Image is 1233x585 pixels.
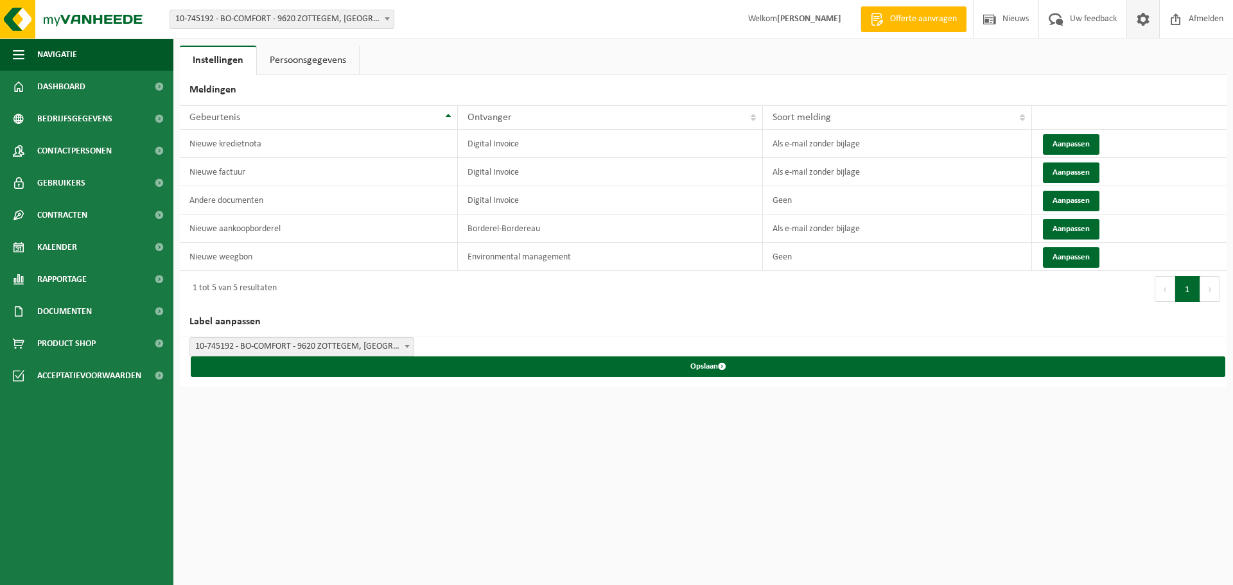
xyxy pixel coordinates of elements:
span: Soort melding [773,112,831,123]
button: Aanpassen [1043,247,1099,268]
button: Aanpassen [1043,162,1099,183]
span: Acceptatievoorwaarden [37,360,141,392]
button: Opslaan [191,356,1225,377]
span: Dashboard [37,71,85,103]
span: Documenten [37,295,92,327]
td: Als e-mail zonder bijlage [763,130,1032,158]
a: Offerte aanvragen [861,6,966,32]
button: Previous [1155,276,1175,302]
button: 1 [1175,276,1200,302]
strong: [PERSON_NAME] [777,14,841,24]
div: 1 tot 5 van 5 resultaten [186,277,277,301]
span: 10-745192 - BO-COMFORT - 9620 ZOTTEGEM, LAURENS DE METSSTRAAT 72D4 [170,10,394,28]
td: Geen [763,243,1032,271]
span: 10-745192 - BO-COMFORT - 9620 ZOTTEGEM, LAURENS DE METSSTRAAT 72D4 [189,337,414,356]
td: Digital Invoice [458,158,764,186]
td: Als e-mail zonder bijlage [763,158,1032,186]
span: Gebeurtenis [189,112,240,123]
td: Geen [763,186,1032,214]
td: Nieuwe kredietnota [180,130,458,158]
td: Andere documenten [180,186,458,214]
td: Borderel-Bordereau [458,214,764,243]
span: Kalender [37,231,77,263]
h2: Meldingen [180,75,1227,105]
td: Digital Invoice [458,130,764,158]
td: Digital Invoice [458,186,764,214]
span: 10-745192 - BO-COMFORT - 9620 ZOTTEGEM, LAURENS DE METSSTRAAT 72D4 [170,10,394,29]
td: Als e-mail zonder bijlage [763,214,1032,243]
button: Next [1200,276,1220,302]
span: Bedrijfsgegevens [37,103,112,135]
button: Aanpassen [1043,191,1099,211]
h2: Label aanpassen [180,307,1227,337]
button: Aanpassen [1043,134,1099,155]
td: Nieuwe factuur [180,158,458,186]
a: Instellingen [180,46,256,75]
span: Contactpersonen [37,135,112,167]
a: Persoonsgegevens [257,46,359,75]
span: Rapportage [37,263,87,295]
button: Aanpassen [1043,219,1099,240]
span: Navigatie [37,39,77,71]
span: Ontvanger [468,112,512,123]
span: Gebruikers [37,167,85,199]
td: Environmental management [458,243,764,271]
td: Nieuwe weegbon [180,243,458,271]
span: Product Shop [37,327,96,360]
span: 10-745192 - BO-COMFORT - 9620 ZOTTEGEM, LAURENS DE METSSTRAAT 72D4 [190,338,414,356]
td: Nieuwe aankoopborderel [180,214,458,243]
span: Offerte aanvragen [887,13,960,26]
span: Contracten [37,199,87,231]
